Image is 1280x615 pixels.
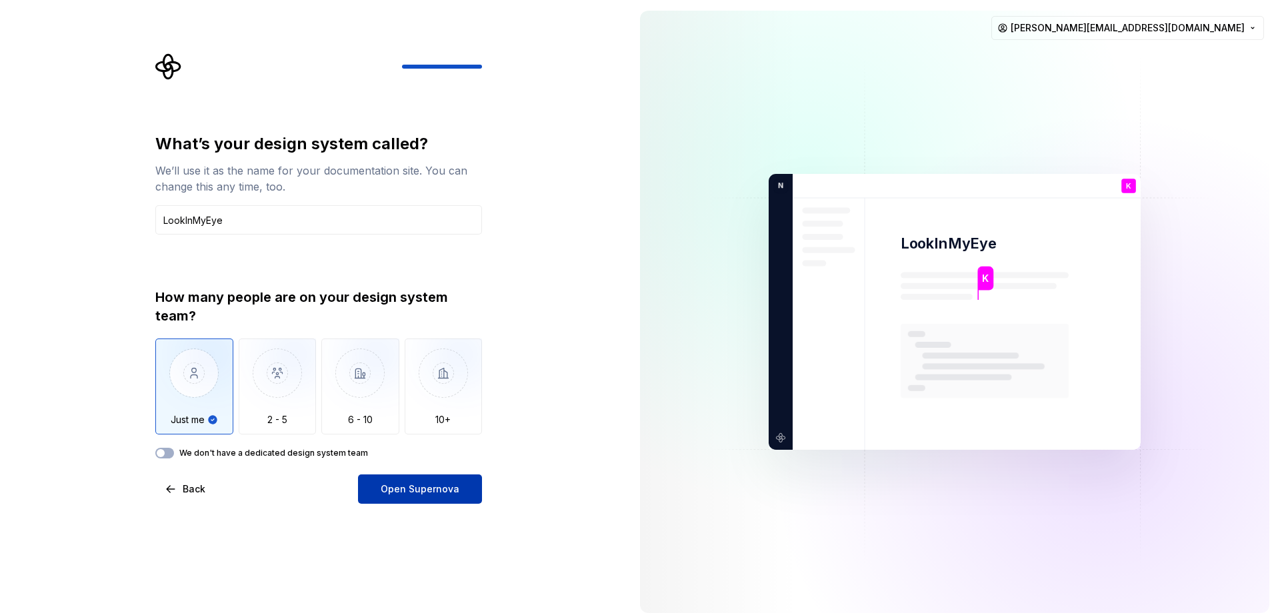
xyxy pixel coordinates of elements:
p: K [982,271,989,286]
p: K [1126,183,1131,190]
button: Back [155,474,217,504]
button: Open Supernova [358,474,482,504]
input: Design system name [155,205,482,235]
div: How many people are on your design system team? [155,288,482,325]
button: [PERSON_NAME][EMAIL_ADDRESS][DOMAIN_NAME] [991,16,1264,40]
label: We don't have a dedicated design system team [179,448,368,458]
span: Back [183,482,205,496]
p: LookInMyEye [901,234,996,253]
span: [PERSON_NAME][EMAIL_ADDRESS][DOMAIN_NAME] [1011,21,1245,35]
p: N [773,180,783,192]
div: What’s your design system called? [155,133,482,155]
span: Open Supernova [381,482,459,496]
svg: Supernova Logo [155,53,182,80]
div: We’ll use it as the name for your documentation site. You can change this any time, too. [155,163,482,195]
